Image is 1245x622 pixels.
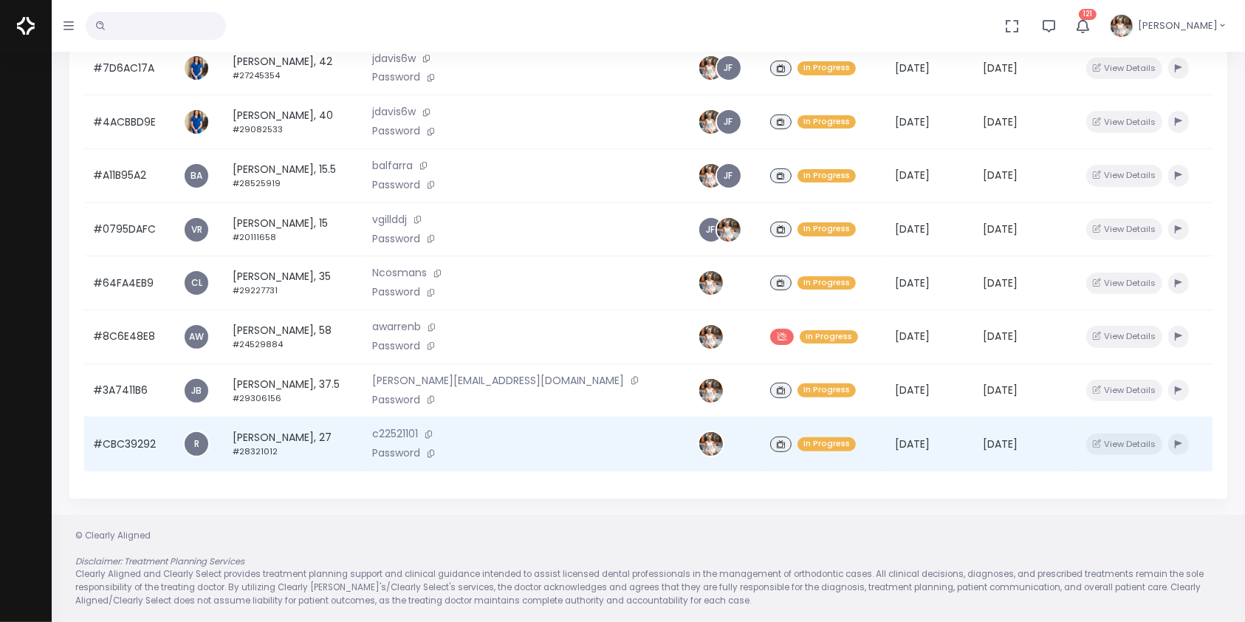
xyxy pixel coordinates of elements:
[185,164,208,188] a: BA
[1086,326,1162,347] button: View Details
[84,256,174,310] td: #64FA4EB9
[798,61,856,75] span: In Progress
[373,373,680,389] p: [PERSON_NAME][EMAIL_ADDRESS][DOMAIN_NAME]
[233,338,283,350] small: #24529884
[798,115,856,129] span: In Progress
[1108,13,1135,39] img: Header Avatar
[717,164,741,188] a: JF
[983,329,1018,344] span: [DATE]
[224,363,363,417] td: [PERSON_NAME], 37.5
[798,276,856,290] span: In Progress
[84,417,174,471] td: #CBC39292
[1086,219,1162,240] button: View Details
[17,10,35,41] img: Logo Horizontal
[373,338,680,355] p: Password
[1086,58,1162,79] button: View Details
[798,169,856,183] span: In Progress
[373,158,680,174] p: balfarra
[373,392,680,409] p: Password
[1086,165,1162,186] button: View Details
[233,177,281,189] small: #28525919
[373,177,680,194] p: Password
[373,319,680,335] p: awarrenb
[373,51,680,67] p: jdavis6w
[717,110,741,134] a: JF
[895,329,930,344] span: [DATE]
[798,383,856,397] span: In Progress
[224,149,363,203] td: [PERSON_NAME], 15.5
[373,104,680,120] p: jdavis6w
[185,379,208,403] a: JB
[233,284,278,296] small: #29227731
[895,61,930,75] span: [DATE]
[798,222,856,236] span: In Progress
[224,310,363,364] td: [PERSON_NAME], 58
[84,363,174,417] td: #3A7411B6
[373,445,680,462] p: Password
[233,392,281,404] small: #29306156
[1079,9,1097,20] span: 121
[800,330,858,344] span: In Progress
[185,432,208,456] a: R
[895,383,930,397] span: [DATE]
[224,417,363,471] td: [PERSON_NAME], 27
[983,383,1018,397] span: [DATE]
[699,218,723,242] a: JF
[84,310,174,364] td: #8C6E48E8
[983,61,1018,75] span: [DATE]
[84,202,174,256] td: #0795DAFC
[983,276,1018,290] span: [DATE]
[1138,18,1218,33] span: [PERSON_NAME]
[1086,273,1162,294] button: View Details
[61,530,1236,607] div: © Clearly Aligned Clearly Aligned and Clearly Select provides treatment planning support and clin...
[895,222,930,236] span: [DATE]
[895,437,930,451] span: [DATE]
[84,41,174,95] td: #7D6AC17A
[895,115,930,129] span: [DATE]
[373,265,680,281] p: Ncosmans
[185,271,208,295] a: CL
[983,168,1018,182] span: [DATE]
[233,231,276,243] small: #20111658
[895,168,930,182] span: [DATE]
[224,95,363,149] td: [PERSON_NAME], 40
[983,115,1018,129] span: [DATE]
[895,276,930,290] span: [DATE]
[233,445,278,457] small: #28321012
[84,95,174,149] td: #4ACBBD9E
[798,437,856,451] span: In Progress
[185,325,208,349] a: AW
[1086,434,1162,455] button: View Details
[233,69,280,81] small: #27245354
[373,123,680,140] p: Password
[373,231,680,247] p: Password
[983,222,1018,236] span: [DATE]
[373,212,680,228] p: vgillddj
[373,426,680,442] p: c22521101
[224,256,363,310] td: [PERSON_NAME], 35
[373,284,680,301] p: Password
[84,149,174,203] td: #A11B95A2
[1086,380,1162,401] button: View Details
[75,556,244,567] em: Disclaimer: Treatment Planning Services
[185,218,208,242] a: VR
[233,123,283,135] small: #29082533
[717,56,741,80] a: JF
[224,202,363,256] td: [PERSON_NAME], 15
[224,41,363,95] td: [PERSON_NAME], 42
[983,437,1018,451] span: [DATE]
[1086,111,1162,132] button: View Details
[373,69,680,86] p: Password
